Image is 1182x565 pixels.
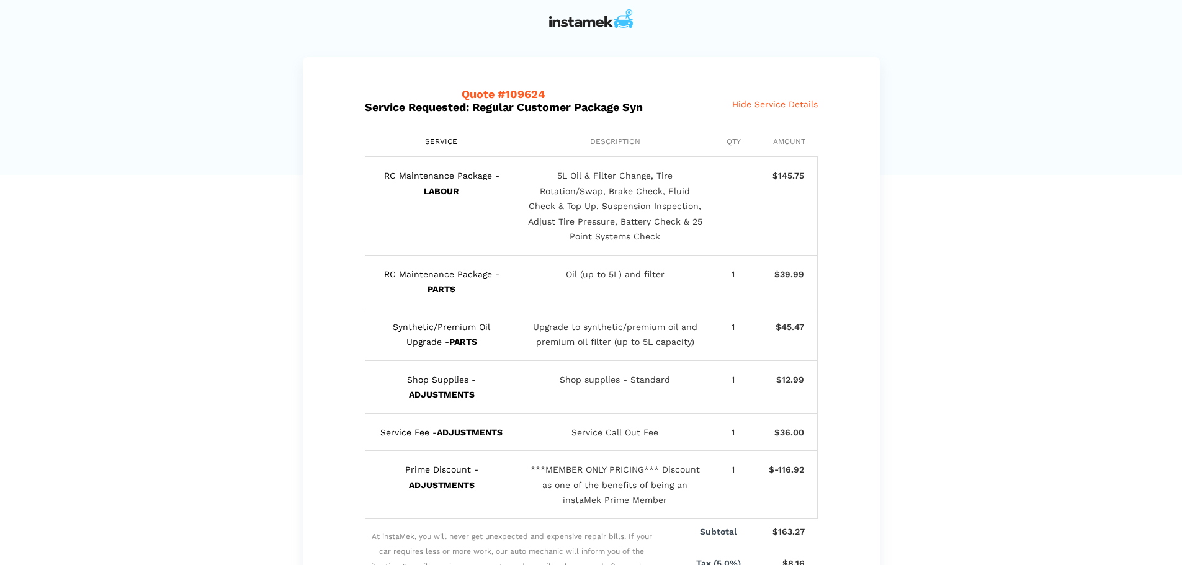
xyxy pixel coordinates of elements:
[526,425,705,440] div: Service Call Out Fee
[409,480,475,490] b: ADJUSTMENTS
[462,87,545,100] span: Quote #109624
[378,168,506,244] div: RC Maintenance Package -
[377,137,506,146] div: Service
[732,99,818,110] span: Hide Service Details
[725,267,742,297] div: 1
[747,525,805,539] p: $163.27
[725,372,742,403] div: 1
[409,389,475,399] b: ADJUSTMENTS
[365,87,674,113] h5: Service Requested: Regular Customer Package Syn
[378,267,506,297] div: RC Maintenance Package -
[437,427,503,437] b: ADJUSTMENTS
[762,168,805,244] div: $145.75
[378,319,506,350] div: Synthetic/Premium Oil Upgrade -
[762,319,805,350] div: $45.47
[725,462,742,508] div: 1
[424,186,459,196] b: LABOUR
[725,319,742,350] div: 1
[526,462,705,508] div: ***MEMBER ONLY PRICING*** Discount as one of the benefits of being an instaMek Prime Member
[526,168,705,244] div: 5L Oil & Filter Change, Tire Rotation/Swap, Brake Check, Fluid Check & Top Up, Suspension Inspect...
[526,267,705,297] div: Oil (up to 5L) and filter
[689,525,747,539] p: Subtotal
[762,462,805,508] div: $-116.92
[725,137,743,146] div: Qty
[526,372,705,403] div: Shop supplies - Standard
[725,425,742,440] div: 1
[526,137,705,146] div: Description
[378,372,506,403] div: Shop Supplies -
[762,267,805,297] div: $39.99
[378,425,506,440] div: Service Fee -
[762,372,805,403] div: $12.99
[378,462,506,508] div: Prime Discount -
[526,319,705,350] div: Upgrade to synthetic/premium oil and premium oil filter (up to 5L capacity)
[449,337,477,347] b: PARTS
[762,425,805,440] div: $36.00
[763,137,805,146] div: Amount
[428,284,455,294] b: PARTS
